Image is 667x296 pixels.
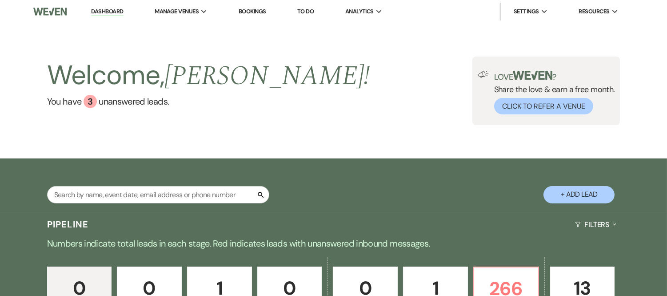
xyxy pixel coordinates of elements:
a: You have 3 unanswered leads. [47,95,370,108]
span: Analytics [345,7,374,16]
h2: Welcome, [47,57,370,95]
img: weven-logo-green.svg [513,71,552,80]
a: Dashboard [91,8,123,16]
span: Manage Venues [155,7,199,16]
span: [PERSON_NAME] ! [164,56,370,97]
div: Share the love & earn a free month. [489,71,615,114]
p: Numbers indicate total leads in each stage. Red indicates leads with unanswered inbound messages. [14,236,654,251]
button: Filters [571,213,620,236]
img: Weven Logo [33,2,67,21]
a: Bookings [239,8,266,15]
span: Settings [514,7,539,16]
button: Click to Refer a Venue [494,98,593,114]
img: loud-speaker-illustration.svg [478,71,489,78]
div: 3 [84,95,97,108]
input: Search by name, event date, email address or phone number [47,186,269,203]
h3: Pipeline [47,218,89,231]
a: To Do [297,8,314,15]
button: + Add Lead [543,186,615,203]
span: Resources [579,7,609,16]
p: Love ? [494,71,615,81]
